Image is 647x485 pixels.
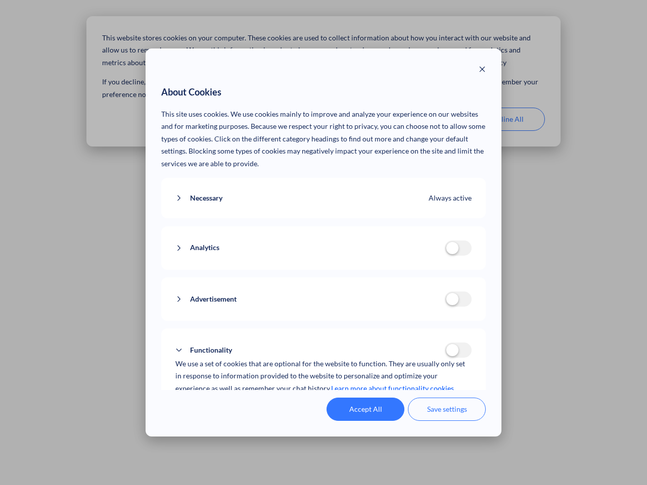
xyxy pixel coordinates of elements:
[331,382,455,395] a: Learn more about functionality cookies.
[408,398,486,421] button: Save settings
[327,398,404,421] button: Accept All
[175,192,429,205] button: Necessary
[596,437,647,485] iframe: Chat Widget
[479,64,486,77] button: Close modal
[429,192,472,205] span: Always active
[175,358,472,395] p: We use a set of cookies that are optional for the website to function. They are usually only set ...
[175,241,445,254] button: Analytics
[161,84,221,101] span: About Cookies
[190,241,219,254] span: Analytics
[190,192,222,205] span: Necessary
[175,344,445,357] button: Functionality
[175,293,445,306] button: Advertisement
[161,108,486,170] p: This site uses cookies. We use cookies mainly to improve and analyze your experience on our websi...
[190,293,237,306] span: Advertisement
[190,344,232,357] span: Functionality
